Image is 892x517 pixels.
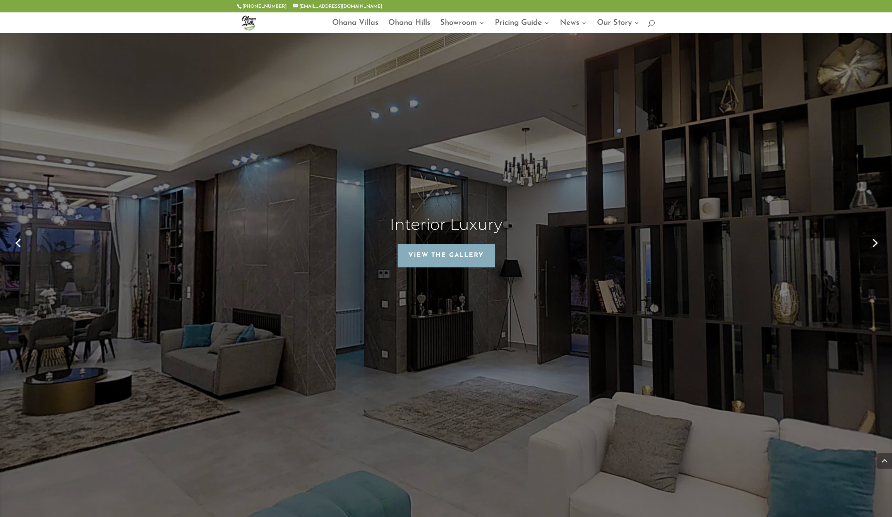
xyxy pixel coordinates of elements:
[597,20,640,33] a: Our Story
[388,20,430,33] a: Ohana Hills
[242,4,286,9] a: [PHONE_NUMBER]
[495,20,550,33] a: Pricing Guide
[332,20,378,33] a: Ohana Villas
[390,215,502,234] a: Interior Luxury
[238,12,259,33] img: ohana-hills
[293,4,382,9] a: [EMAIL_ADDRESS][DOMAIN_NAME]
[440,20,485,33] a: Showroom
[560,20,587,33] a: News
[398,244,495,267] a: View The Gallery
